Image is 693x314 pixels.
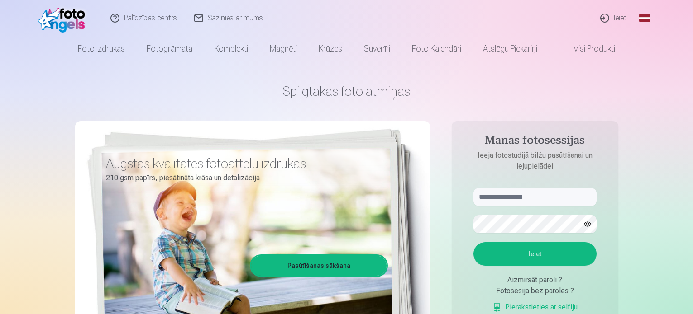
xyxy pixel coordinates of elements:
[106,155,381,172] h3: Augstas kvalitātes fotoattēlu izdrukas
[38,4,90,33] img: /fa1
[67,36,136,61] a: Foto izdrukas
[401,36,472,61] a: Foto kalendāri
[75,83,618,99] h1: Spilgtākās foto atmiņas
[259,36,308,61] a: Magnēti
[464,134,606,150] h4: Manas fotosessijas
[203,36,259,61] a: Komplekti
[492,302,578,313] a: Pierakstieties ar selfiju
[251,256,387,276] a: Pasūtīšanas sākšana
[472,36,548,61] a: Atslēgu piekariņi
[308,36,353,61] a: Krūzes
[136,36,203,61] a: Fotogrāmata
[106,172,381,184] p: 210 gsm papīrs, piesātināta krāsa un detalizācija
[353,36,401,61] a: Suvenīri
[473,275,597,286] div: Aizmirsāt paroli ?
[473,242,597,266] button: Ieiet
[464,150,606,172] p: Ieeja fotostudijā bilžu pasūtīšanai un lejupielādei
[473,286,597,296] div: Fotosesija bez paroles ?
[548,36,626,61] a: Visi produkti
